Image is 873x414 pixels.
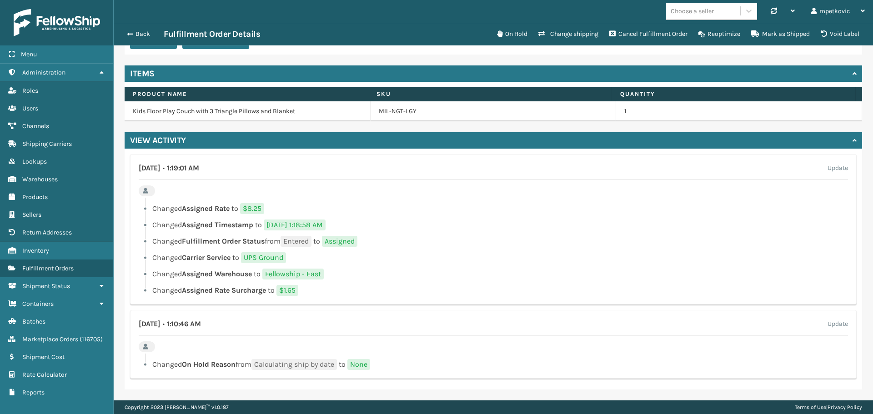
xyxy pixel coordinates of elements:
button: Back [122,30,164,38]
span: None [347,359,370,370]
button: Cancel Fulfillment Order [604,25,693,43]
li: Changed from to [139,359,848,370]
div: | [795,400,862,414]
span: Shipment Cost [22,353,65,361]
label: Product Name [133,90,360,98]
li: Changed to [139,219,848,230]
a: Terms of Use [795,404,826,410]
span: Carrier Service [182,253,231,262]
span: Reports [22,389,45,396]
img: logo [14,9,100,36]
span: $1.65 [276,285,298,296]
span: Shipment Status [22,282,70,290]
p: Copyright 2023 [PERSON_NAME]™ v 1.0.187 [125,400,229,414]
span: Assigned Rate [182,204,230,213]
span: Calculating ship by date [251,359,337,370]
a: MIL-NGT-LGY [379,107,416,116]
h3: Fulfillment Order Details [164,29,260,40]
i: On Hold [497,30,502,37]
h4: [DATE] 1:10:46 AM [139,319,201,329]
h4: [DATE] 1:19:01 AM [139,163,199,174]
span: Administration [22,69,65,76]
span: Products [22,193,48,201]
span: ( 116705 ) [80,335,103,343]
h4: Items [130,68,155,79]
i: Cancel Fulfillment Order [609,30,616,37]
span: Fellowship - East [262,269,324,279]
span: Entered [281,236,311,247]
label: SKU [376,90,603,98]
span: Sellers [22,211,41,219]
li: Changed to [139,252,848,263]
td: 1 [616,101,862,121]
span: On Hold Reason [182,360,236,369]
span: Shipping Carriers [22,140,72,148]
span: Containers [22,300,54,308]
span: Batches [22,318,45,325]
i: VOIDLABEL [821,30,827,37]
span: Assigned [322,236,357,247]
i: Change shipping [538,30,545,37]
span: • [163,164,165,172]
i: Reoptimize [698,31,705,38]
span: UPS Ground [241,252,286,263]
span: Return Addresses [22,229,72,236]
div: Choose a seller [671,6,714,16]
button: Void Label [815,25,865,43]
span: Marketplace Orders [22,335,78,343]
button: Reoptimize [693,25,746,43]
h4: View Activity [130,135,186,146]
button: Mark as Shipped [746,25,815,43]
span: Rate Calculator [22,371,67,379]
i: Mark as Shipped [751,30,759,37]
span: Menu [21,50,37,58]
span: Fulfillment Order Status [182,237,265,245]
span: Inventory [22,247,49,254]
span: • [163,320,165,328]
label: Update [828,163,848,174]
span: Users [22,105,38,112]
button: Change shipping [533,25,604,43]
a: Privacy Policy [828,404,862,410]
span: Fulfillment Orders [22,264,74,272]
li: Changed to [139,285,848,296]
li: Changed to [139,203,848,214]
button: On Hold [492,25,533,43]
span: Lookups [22,158,47,165]
label: Quantity [620,90,847,98]
span: Assigned Warehouse [182,269,252,278]
span: Assigned Timestamp [182,220,253,229]
span: [DATE] 1:18:58 AM [264,219,326,230]
span: Channels [22,122,49,130]
label: Update [828,319,848,329]
li: Changed to [139,269,848,279]
span: Roles [22,87,38,95]
span: $8.25 [240,203,264,214]
td: Kids Floor Play Couch with 3 Triangle Pillows and Blanket [125,101,371,121]
span: Warehouses [22,175,58,183]
span: Assigned Rate Surcharge [182,286,266,294]
li: Changed from to [139,236,848,247]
